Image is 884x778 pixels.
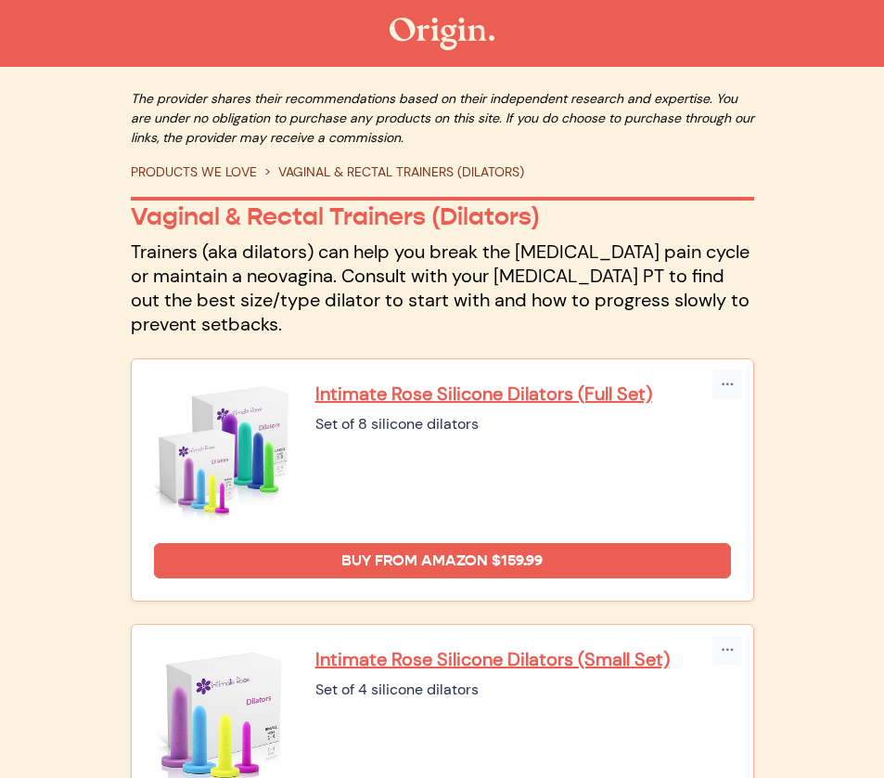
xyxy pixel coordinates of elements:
[154,543,731,578] a: Buy from Amazon $159.99
[154,382,293,521] img: Intimate Rose Silicone Dilators (Full Set)
[131,202,754,232] p: Vaginal & Rectal Trainers (Dilators)
[315,679,731,701] div: Set of 4 silicone dilators
[257,162,524,182] li: VAGINAL & RECTAL TRAINERS (DILATORS)
[131,89,754,148] p: The provider shares their recommendations based on their independent research and expertise. You ...
[131,163,257,180] a: PRODUCTS WE LOVE
[315,413,731,435] div: Set of 8 silicone dilators
[390,18,494,50] img: The Origin Shop
[315,382,731,406] a: Intimate Rose Silicone Dilators (Full Set)
[315,647,731,671] a: Intimate Rose Silicone Dilators (Small Set)
[131,240,754,336] p: Trainers (aka dilators) can help you break the [MEDICAL_DATA] pain cycle or maintain a neovagina....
